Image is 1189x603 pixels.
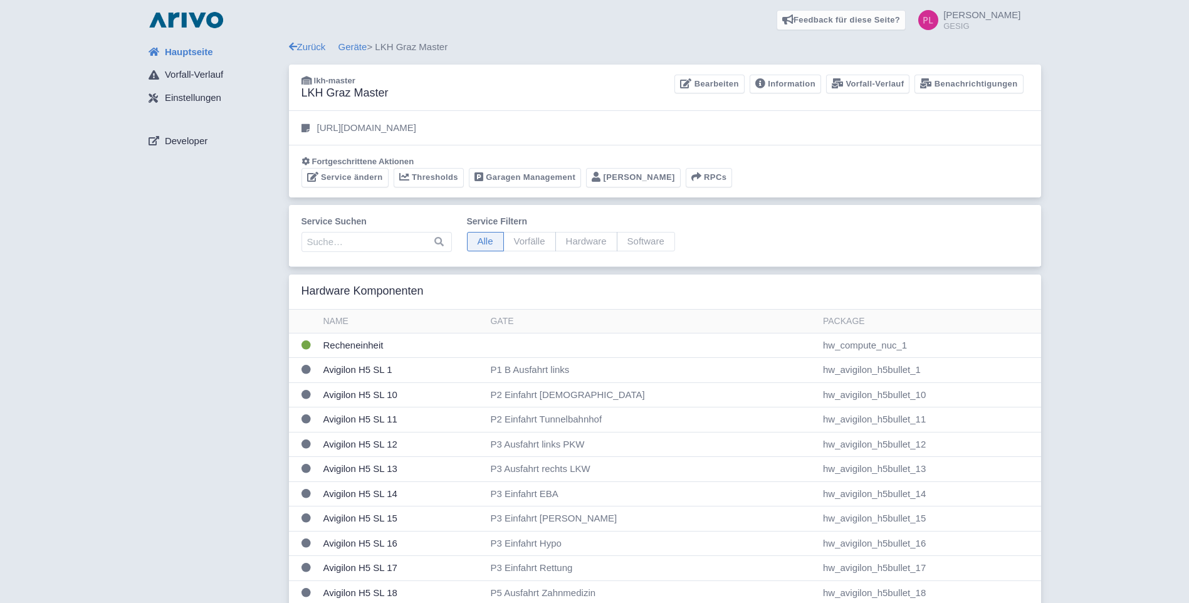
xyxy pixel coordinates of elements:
[301,87,389,100] h3: LKH Graz Master
[289,41,326,52] a: Zurück
[318,358,486,383] td: Avigilon H5 SL 1
[686,168,733,187] button: RPCs
[674,75,744,94] a: Bearbeiten
[318,310,486,333] th: Name
[818,382,1041,407] td: hw_avigilon_h5bullet_10
[318,481,486,506] td: Avigilon H5 SL 14
[943,22,1020,30] small: GESIG
[139,40,289,64] a: Hauptseite
[485,556,817,581] td: P3 Einfahrt Rettung
[485,358,817,383] td: P1 B Ausfahrt links
[750,75,821,94] a: Information
[485,506,817,532] td: P3 Einfahrt [PERSON_NAME]
[826,75,909,94] a: Vorfall-Verlauf
[318,457,486,482] td: Avigilon H5 SL 13
[338,41,367,52] a: Geräte
[485,407,817,433] td: P2 Einfahrt Tunnelbahnhof
[165,134,207,149] span: Developer
[485,531,817,556] td: P3 Einfahrt Hypo
[617,232,675,251] span: Software
[914,75,1023,94] a: Benachrichtigungen
[485,481,817,506] td: P3 Einfahrt EBA
[301,168,389,187] a: Service ändern
[314,76,355,85] span: lkh-master
[165,68,223,82] span: Vorfall-Verlauf
[943,9,1020,20] span: [PERSON_NAME]
[777,10,906,30] a: Feedback für diese Seite?
[318,432,486,457] td: Avigilon H5 SL 12
[555,232,617,251] span: Hardware
[911,10,1020,30] a: [PERSON_NAME] GESIG
[139,87,289,110] a: Einstellungen
[469,168,581,187] a: Garagen Management
[818,556,1041,581] td: hw_avigilon_h5bullet_17
[586,168,681,187] a: [PERSON_NAME]
[467,232,504,251] span: Alle
[301,232,452,252] input: Suche…
[818,310,1041,333] th: Package
[289,40,1041,55] div: > LKH Graz Master
[485,457,817,482] td: P3 Ausfahrt rechts LKW
[818,358,1041,383] td: hw_avigilon_h5bullet_1
[318,531,486,556] td: Avigilon H5 SL 16
[301,285,424,298] h3: Hardware Komponenten
[146,10,226,30] img: logo
[503,232,556,251] span: Vorfälle
[394,168,464,187] a: Thresholds
[818,531,1041,556] td: hw_avigilon_h5bullet_16
[485,382,817,407] td: P2 Einfahrt [DEMOGRAPHIC_DATA]
[165,91,221,105] span: Einstellungen
[301,215,452,228] label: Service suchen
[818,457,1041,482] td: hw_avigilon_h5bullet_13
[318,333,486,358] td: Recheneinheit
[318,556,486,581] td: Avigilon H5 SL 17
[139,63,289,87] a: Vorfall-Verlauf
[318,407,486,433] td: Avigilon H5 SL 11
[818,333,1041,358] td: hw_compute_nuc_1
[818,481,1041,506] td: hw_avigilon_h5bullet_14
[818,407,1041,433] td: hw_avigilon_h5bullet_11
[818,432,1041,457] td: hw_avigilon_h5bullet_12
[317,121,416,135] p: [URL][DOMAIN_NAME]
[485,310,817,333] th: Gate
[318,382,486,407] td: Avigilon H5 SL 10
[139,129,289,153] a: Developer
[312,157,414,166] span: Fortgeschrittene Aktionen
[818,506,1041,532] td: hw_avigilon_h5bullet_15
[467,215,675,228] label: Service filtern
[485,432,817,457] td: P3 Ausfahrt links PKW
[318,506,486,532] td: Avigilon H5 SL 15
[165,45,213,60] span: Hauptseite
